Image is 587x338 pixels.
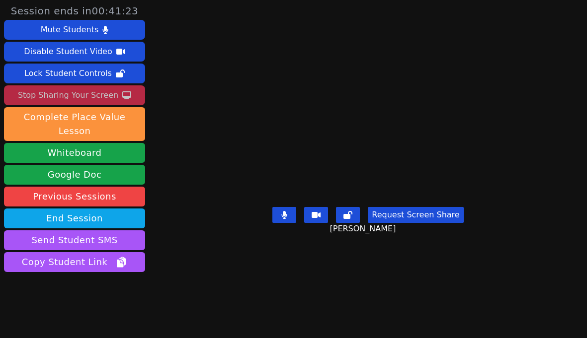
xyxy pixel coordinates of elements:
[24,66,112,81] div: Lock Student Controls
[92,5,139,17] time: 00:41:23
[4,230,145,250] button: Send Student SMS
[41,22,98,38] div: Mute Students
[4,85,145,105] button: Stop Sharing Your Screen
[22,255,127,269] span: Copy Student Link
[4,252,145,272] button: Copy Student Link
[24,44,112,60] div: Disable Student Video
[4,42,145,62] button: Disable Student Video
[330,223,398,235] span: [PERSON_NAME]
[4,208,145,228] button: End Session
[4,143,145,163] button: Whiteboard
[4,20,145,40] button: Mute Students
[4,165,145,185] a: Google Doc
[18,87,118,103] div: Stop Sharing Your Screen
[4,107,145,141] button: Complete Place Value Lesson
[11,4,139,18] span: Session ends in
[368,207,463,223] button: Request Screen Share
[4,64,145,83] button: Lock Student Controls
[4,187,145,206] a: Previous Sessions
